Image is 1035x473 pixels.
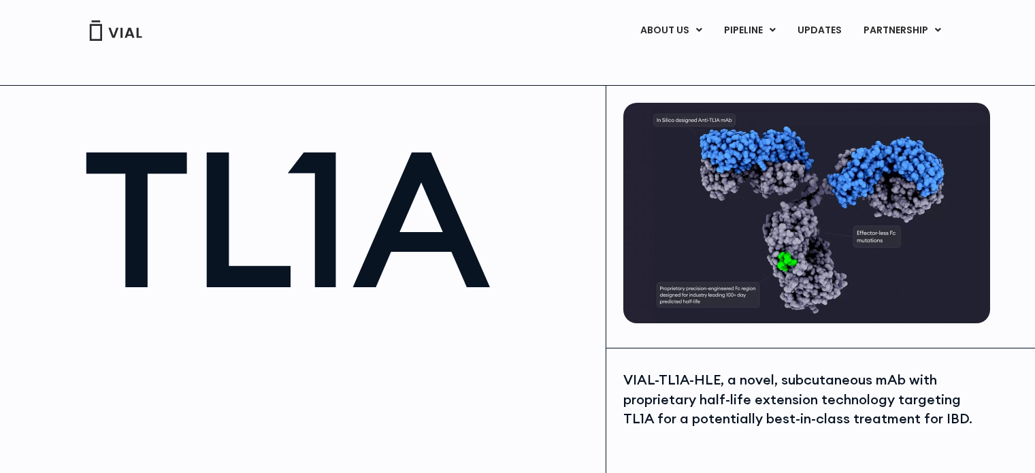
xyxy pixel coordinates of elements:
[853,19,952,42] a: PARTNERSHIPMenu Toggle
[787,19,852,42] a: UPDATES
[88,20,143,41] img: Vial Logo
[629,19,712,42] a: ABOUT USMenu Toggle
[623,103,990,323] img: TL1A antibody diagram.
[623,370,987,429] div: VIAL-TL1A-HLE, a novel, subcutaneous mAb with proprietary half-life extension technology targetin...
[713,19,786,42] a: PIPELINEMenu Toggle
[83,123,593,313] h1: TL1A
